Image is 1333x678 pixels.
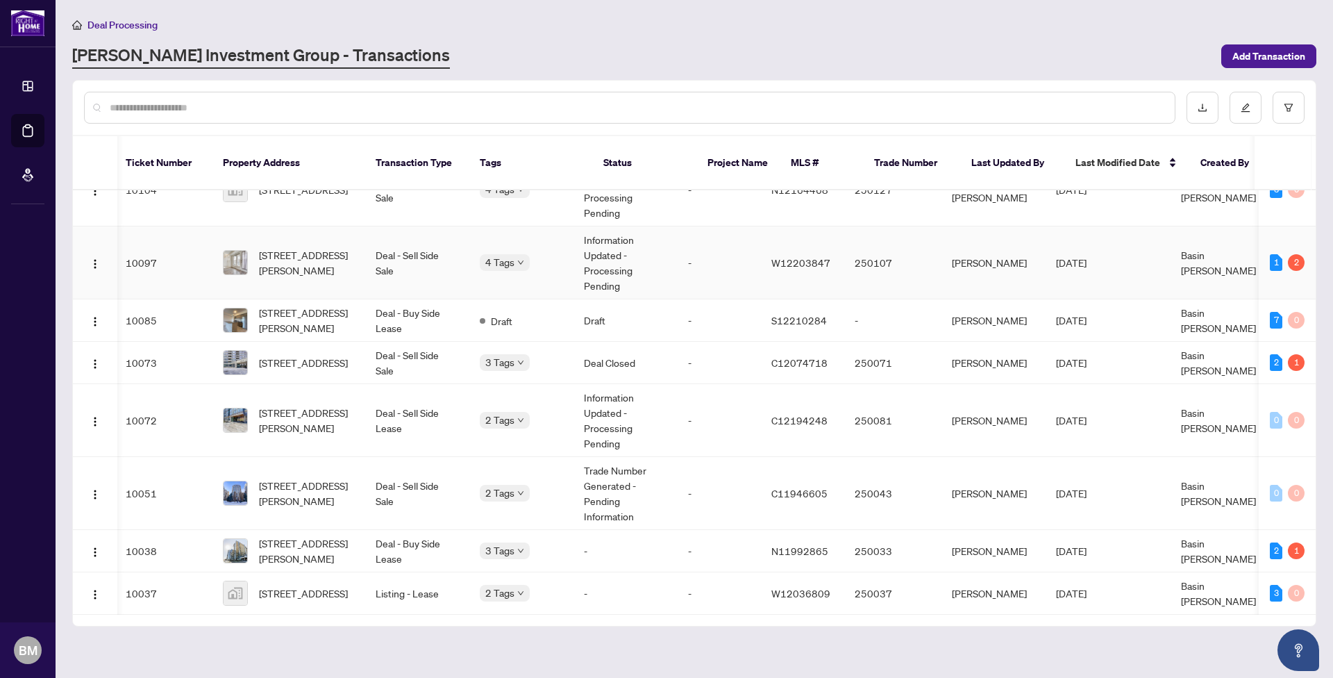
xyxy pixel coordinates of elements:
div: 1 [1288,354,1305,371]
img: logo [11,10,44,36]
span: Last Modified Date [1075,155,1160,170]
span: [DATE] [1056,356,1087,369]
span: Draft [491,313,512,329]
td: - [677,530,760,572]
td: - [573,530,677,572]
td: 250033 [844,530,941,572]
td: 250127 [844,154,941,226]
td: Deal - Sell Side Sale [364,342,469,384]
span: C11946605 [771,487,828,499]
th: Status [592,136,696,190]
td: - [677,457,760,530]
span: down [517,259,524,266]
span: [DATE] [1056,314,1087,326]
div: 0 [1288,312,1305,329]
span: Basin [PERSON_NAME] [1181,579,1256,607]
td: 250037 [844,572,941,615]
button: Logo [84,582,106,604]
div: 0 [1288,412,1305,429]
span: Add Transaction [1232,45,1305,67]
span: [DATE] [1056,545,1087,557]
span: [STREET_ADDRESS] [259,586,348,601]
span: S12210284 [771,314,827,326]
span: edit [1241,103,1250,113]
th: Created By [1189,136,1273,190]
a: [PERSON_NAME] Investment Group - Transactions [72,44,450,69]
td: Information Updated - Processing Pending [573,384,677,457]
img: Logo [90,416,101,427]
td: Draft [573,299,677,342]
span: W12036809 [771,587,830,600]
span: 4 Tags [485,254,514,270]
span: Basin [PERSON_NAME] [1181,349,1256,377]
td: 10097 [115,226,212,299]
span: [STREET_ADDRESS][PERSON_NAME] [259,305,353,336]
div: 2 [1288,254,1305,271]
span: C12194248 [771,414,828,427]
img: Logo [90,489,101,500]
button: filter [1273,92,1305,124]
img: thumbnail-img [224,408,247,432]
span: 2 Tags [485,585,514,601]
div: 1 [1288,543,1305,559]
td: [PERSON_NAME] [941,457,1045,530]
span: down [517,417,524,424]
td: [PERSON_NAME] [941,299,1045,342]
span: 3 Tags [485,354,514,370]
span: filter [1284,103,1293,113]
span: [DATE] [1056,256,1087,269]
span: [STREET_ADDRESS][PERSON_NAME] [259,478,353,508]
td: Listing - Lease [364,572,469,615]
td: Deal - Sell Side Sale [364,226,469,299]
td: 250071 [844,342,941,384]
span: [STREET_ADDRESS][PERSON_NAME] [259,536,353,566]
th: Trade Number [863,136,960,190]
span: home [72,20,82,30]
button: Logo [84,409,106,431]
button: Logo [84,540,106,562]
td: Deal - Sell Side Lease [364,384,469,457]
th: Property Address [212,136,364,190]
span: W12203847 [771,256,830,269]
td: [PERSON_NAME] [941,384,1045,457]
span: 2 Tags [485,412,514,428]
div: 1 [1270,254,1282,271]
span: down [517,490,524,497]
img: thumbnail-img [224,539,247,563]
span: 2 Tags [485,485,514,501]
th: Last Modified Date [1064,136,1189,190]
span: [STREET_ADDRESS][PERSON_NAME] [259,247,353,278]
img: thumbnail-img [224,481,247,505]
div: 2 [1270,354,1282,371]
button: Logo [84,482,106,504]
span: [STREET_ADDRESS][PERSON_NAME] [259,405,353,436]
td: Deal Closed [573,342,677,384]
span: Basin [PERSON_NAME] [1181,406,1256,434]
span: Basin [PERSON_NAME] [1181,537,1256,565]
button: download [1187,92,1218,124]
td: Deal - Buy Side Lease [364,299,469,342]
div: 0 [1270,485,1282,502]
span: Deal Processing [87,19,158,31]
img: thumbnail-img [224,308,247,332]
td: Deal - Buy Side Lease [364,530,469,572]
div: 2 [1270,543,1282,559]
img: Logo [90,589,101,600]
td: Deal - Sell Side Sale [364,457,469,530]
td: - [677,154,760,226]
td: - [677,226,760,299]
button: Logo [84,251,106,274]
th: Transaction Type [364,136,469,190]
td: 10072 [115,384,212,457]
img: thumbnail-img [224,581,247,605]
td: [PERSON_NAME] [941,342,1045,384]
img: thumbnail-img [224,251,247,274]
img: Logo [90,547,101,558]
td: Information Updated - Processing Pending [573,226,677,299]
span: Basin [PERSON_NAME] [1181,306,1256,334]
td: [PERSON_NAME] [941,572,1045,615]
th: Tags [469,136,592,190]
span: Basin [PERSON_NAME] [1181,479,1256,507]
span: down [517,547,524,554]
span: N11992865 [771,545,828,557]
